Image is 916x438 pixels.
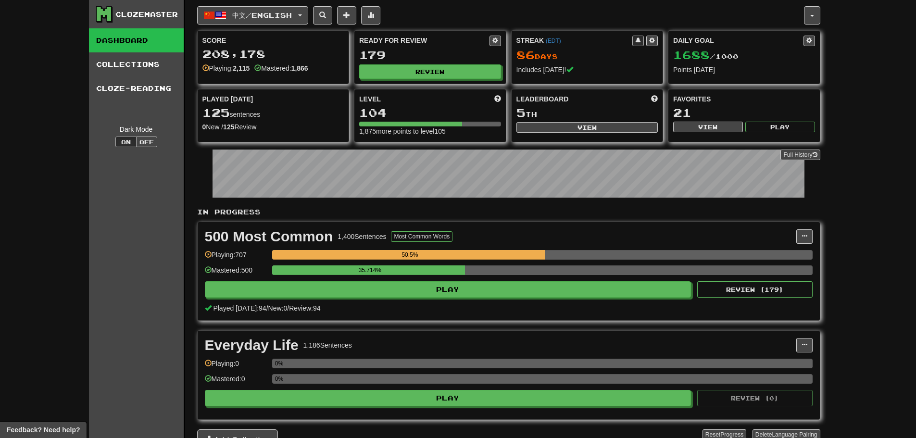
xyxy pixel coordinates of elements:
div: Daily Goal [673,36,803,46]
span: Language Pairing [772,431,817,438]
strong: 0 [202,123,206,131]
button: Add sentence to collection [337,6,356,25]
div: 208,178 [202,48,344,60]
div: New / Review [202,122,344,132]
div: 1,400 Sentences [338,232,386,241]
strong: 2,115 [233,64,250,72]
strong: 125 [223,123,234,131]
div: 1,186 Sentences [303,340,352,350]
a: Full History [780,150,820,160]
span: / [287,304,289,312]
div: 35.714% [275,265,465,275]
div: sentences [202,107,344,119]
button: Search sentences [313,6,332,25]
span: / 1000 [673,52,739,61]
div: Favorites [673,94,815,104]
span: This week in points, UTC [651,94,658,104]
div: Day s [516,49,658,62]
span: Played [DATE] [202,94,253,104]
button: More stats [361,6,380,25]
div: Everyday Life [205,338,299,352]
button: Play [205,281,691,298]
div: Playing: 707 [205,250,267,266]
button: Play [745,122,815,132]
button: View [516,122,658,133]
div: 21 [673,107,815,119]
button: On [115,137,137,147]
div: Points [DATE] [673,65,815,75]
div: Clozemaster [115,10,178,19]
div: Streak [516,36,633,45]
span: Progress [720,431,743,438]
p: In Progress [197,207,820,217]
div: 1,875 more points to level 105 [359,126,501,136]
a: (EDT) [546,38,561,44]
div: th [516,107,658,119]
div: Mastered: 0 [205,374,267,390]
button: Review (0) [697,390,813,406]
span: Level [359,94,381,104]
span: Score more points to level up [494,94,501,104]
div: 500 Most Common [205,229,333,244]
div: 104 [359,107,501,119]
span: Review: 94 [289,304,320,312]
span: Leaderboard [516,94,569,104]
span: 125 [202,106,230,119]
button: Play [205,390,691,406]
a: Cloze-Reading [89,76,184,100]
button: Review (179) [697,281,813,298]
button: 中文/English [197,6,308,25]
div: Dark Mode [96,125,176,134]
div: Score [202,36,344,45]
div: Ready for Review [359,36,489,45]
span: 中文 / English [232,11,292,19]
div: 50.5% [275,250,545,260]
span: New: 0 [268,304,288,312]
span: 86 [516,48,535,62]
a: Dashboard [89,28,184,52]
span: 1688 [673,48,710,62]
div: Playing: [202,63,250,73]
div: Mastered: [254,63,308,73]
strong: 1,866 [291,64,308,72]
span: Open feedback widget [7,425,80,435]
div: Includes [DATE]! [516,65,658,75]
div: Playing: 0 [205,359,267,375]
button: Review [359,64,501,79]
div: Mastered: 500 [205,265,267,281]
button: View [673,122,743,132]
div: 179 [359,49,501,61]
button: Most Common Words [391,231,452,242]
span: Played [DATE]: 94 [213,304,266,312]
span: / [266,304,268,312]
a: Collections [89,52,184,76]
button: Off [136,137,157,147]
span: 5 [516,106,526,119]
